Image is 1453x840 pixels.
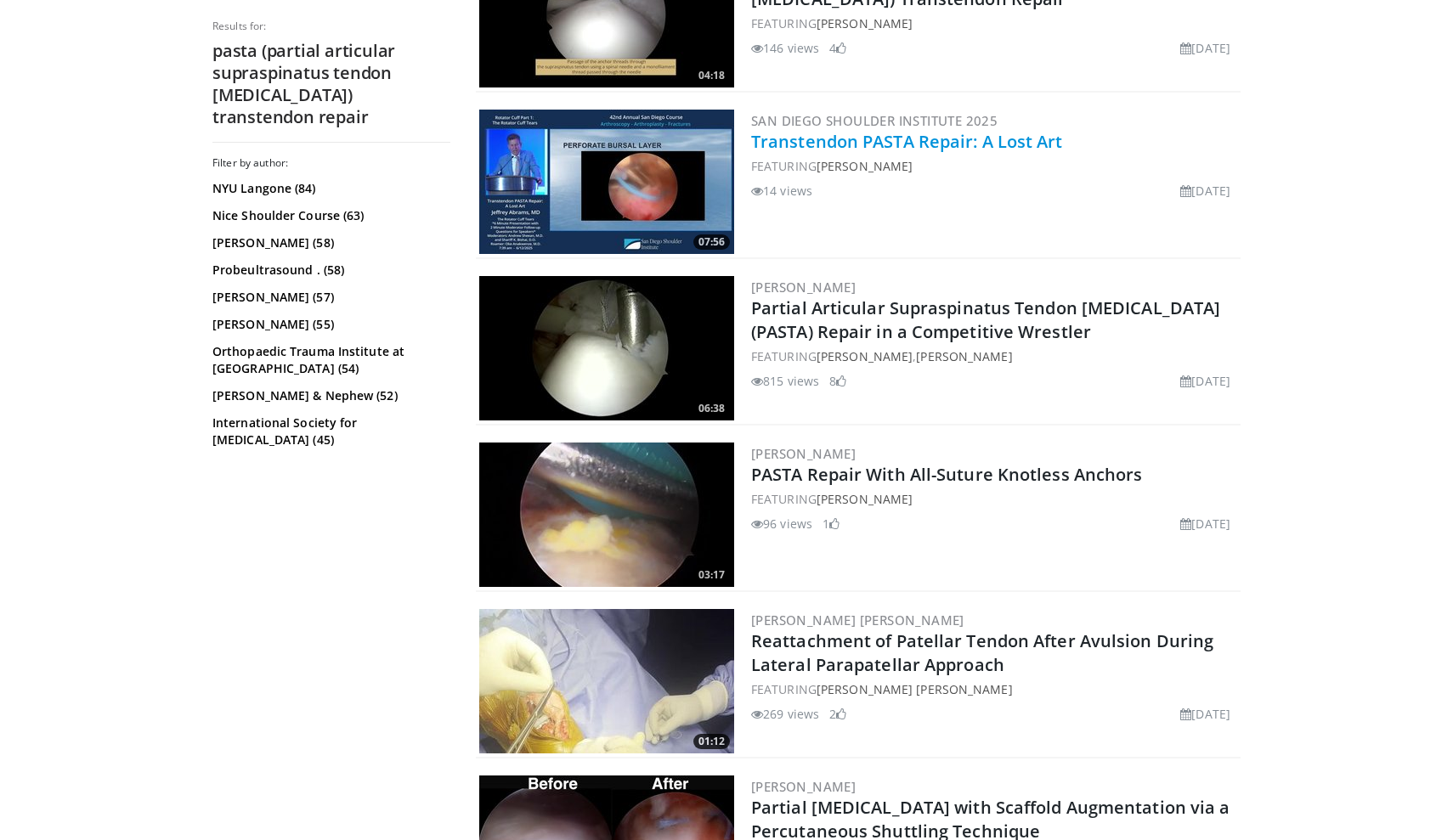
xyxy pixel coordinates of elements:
a: 06:38 [479,276,734,420]
img: 52233f99-f67b-48f9-8e64-305a9419284f.300x170_q85_crop-smart_upscale.jpg [479,276,734,420]
a: [PERSON_NAME] (58) [212,234,446,251]
li: 96 views [751,515,812,533]
li: 8 [829,372,846,390]
a: Transtendon PASTA Repair: A Lost Art [751,130,1063,153]
li: 146 views [751,39,819,57]
span: 07:56 [693,234,730,250]
li: [DATE] [1180,182,1230,200]
li: 4 [829,39,846,57]
span: 04:18 [693,68,730,83]
li: 2 [829,705,846,723]
li: [DATE] [1180,39,1230,57]
a: 07:56 [479,110,734,254]
a: [PERSON_NAME] (55) [212,316,446,333]
a: [PERSON_NAME] [817,15,913,31]
a: [PERSON_NAME] [817,158,913,174]
h2: pasta (partial articular supraspinatus tendon [MEDICAL_DATA]) transtendon repair [212,40,450,128]
li: [DATE] [1180,705,1230,723]
a: PASTA Repair With All-Suture Knotless Anchors [751,463,1143,486]
img: 6822e15b-2d34-4d33-a779-6b78a1dd7cab.300x170_q85_crop-smart_upscale.jpg [479,443,734,587]
a: [PERSON_NAME] [PERSON_NAME] [817,681,1013,697]
a: Probeultrasound . (58) [212,262,446,279]
a: [PERSON_NAME] (57) [212,289,446,306]
p: Results for: [212,20,450,33]
li: 14 views [751,182,812,200]
div: FEATURING [751,14,1237,32]
a: Partial Articular Supraspinatus Tendon [MEDICAL_DATA] (PASTA) Repair in a Competitive Wrestler [751,296,1220,343]
a: Nice Shoulder Course (63) [212,207,446,224]
span: 06:38 [693,401,730,416]
a: Orthopaedic Trauma Institute at [GEOGRAPHIC_DATA] (54) [212,343,446,377]
a: International Society for [MEDICAL_DATA] (45) [212,414,446,448]
a: Reattachment of Patellar Tendon After Avulsion During Lateral Parapatellar Approach [751,629,1213,676]
div: FEATURING , [751,347,1237,365]
a: [PERSON_NAME] [916,348,1012,364]
li: [DATE] [1180,515,1230,533]
a: [PERSON_NAME] [751,445,856,462]
div: FEATURING [751,490,1237,508]
li: [DATE] [1180,372,1230,390]
a: [PERSON_NAME] [817,348,913,364]
a: NYU Langone (84) [212,180,446,197]
a: 01:12 [479,609,734,753]
li: 269 views [751,705,819,723]
span: 03:17 [693,567,730,583]
li: 1 [823,515,840,533]
div: FEATURING [751,680,1237,698]
a: [PERSON_NAME] [817,491,913,507]
a: [PERSON_NAME] [PERSON_NAME] [751,612,964,629]
li: 815 views [751,372,819,390]
span: 01:12 [693,734,730,749]
div: FEATURING [751,157,1237,175]
img: ffd3e310-af56-4505-a9e7-4d0efc16f814.300x170_q85_crop-smart_upscale.jpg [479,609,734,753]
a: 03:17 [479,443,734,587]
a: [PERSON_NAME] [751,778,856,795]
a: [PERSON_NAME] & Nephew (52) [212,387,446,404]
a: [PERSON_NAME] [751,279,856,296]
img: c679a328-fb5e-4ed5-9a41-39b3f2dfdb81.300x170_q85_crop-smart_upscale.jpg [479,110,734,254]
a: San Diego Shoulder Institute 2025 [751,112,998,129]
h3: Filter by author: [212,156,450,170]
